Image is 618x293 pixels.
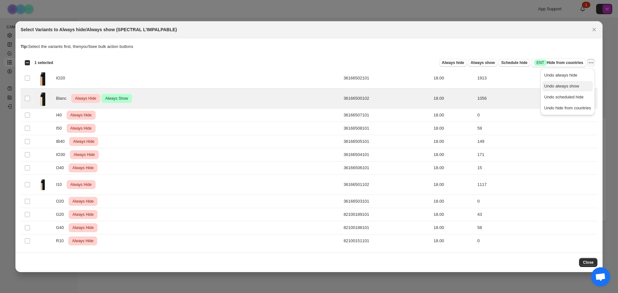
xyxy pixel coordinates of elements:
[587,59,595,67] button: More actions
[579,258,597,267] button: Close
[432,234,475,247] td: 18.00
[544,105,591,110] span: Undo hide from countries
[475,208,597,221] td: 43
[432,88,475,108] td: 18.00
[432,195,475,208] td: 18.00
[34,60,53,65] span: 1 selected
[56,112,65,118] span: I40
[475,108,597,122] td: 0
[544,73,577,78] span: Undo always hide
[590,25,599,34] button: Close
[475,68,597,88] td: 1913
[21,43,597,50] p: Select the variants first, then you'll see bulk action buttons
[342,174,432,195] td: 36166501102
[56,198,67,205] span: O20
[468,59,497,67] button: Always show
[342,234,432,247] td: 82100151101
[56,181,65,188] span: I10
[342,161,432,174] td: 36166506101
[342,148,432,161] td: 36166504101
[475,195,597,208] td: 0
[56,224,67,231] span: G40
[542,70,593,80] button: Undo always hide
[544,84,579,88] span: Undo always show
[74,95,98,102] span: Always Hide
[542,92,593,102] button: Undo scheduled hide
[69,111,93,119] span: Always Hide
[471,60,495,65] span: Always show
[432,221,475,234] td: 18.00
[342,195,432,208] td: 36166503101
[475,174,597,195] td: 1117
[104,95,129,102] span: Always Show
[56,125,65,132] span: I50
[499,59,530,67] button: Schedule hide
[69,181,93,188] span: Always Hide
[475,135,597,148] td: 149
[56,165,67,171] span: O40
[439,59,467,67] button: Always hide
[56,211,67,218] span: G20
[342,122,432,135] td: 36166508101
[537,60,544,65] span: ENT
[35,70,51,86] img: impalpable_i020_serge_lutens.png
[72,138,96,145] span: Always Hide
[342,88,432,108] td: 36166500102
[475,88,597,108] td: 1056
[71,237,95,245] span: Always Hide
[432,161,475,174] td: 18.00
[69,124,93,132] span: Always Hide
[56,75,69,81] span: IO20
[475,221,597,234] td: 58
[342,135,432,148] td: 36166505101
[475,234,597,247] td: 0
[21,26,177,33] h2: Select Variants to Always hide/Always show (SPECTRAL L’IMPALPABLE)
[56,151,69,158] span: IO30
[71,224,95,232] span: Always Hide
[432,108,475,122] td: 18.00
[56,138,68,145] span: IB40
[542,81,593,91] button: Undo always show
[72,151,96,159] span: Always Hide
[56,95,70,102] span: Blanc
[71,164,95,172] span: Always Hide
[501,60,527,65] span: Schedule hide
[21,44,28,49] strong: Tip:
[544,95,584,99] span: Undo scheduled hide
[432,135,475,148] td: 18.00
[342,221,432,234] td: 82100188101
[475,161,597,174] td: 15
[56,238,67,244] span: R10
[71,197,95,205] span: Always Hide
[342,208,432,221] td: 82100189101
[475,122,597,135] td: 59
[432,208,475,221] td: 18.00
[432,122,475,135] td: 18.00
[591,267,610,287] div: Ouvrir le chat
[35,177,51,193] img: Spectral2019-SpectralfluidfoundationI1030mlcase_RGBWeb_2000px_300dpi.webp
[542,103,593,113] button: Undo hide from countries
[432,68,475,88] td: 18.00
[442,60,464,65] span: Always hide
[342,108,432,122] td: 36166507101
[35,90,51,106] img: impalpable_00b_serge_lutens_1.webp
[531,58,586,67] button: SuccessENTHide from countries
[583,260,594,265] span: Close
[71,211,95,218] span: Always Hide
[534,60,583,66] span: Hide from countries
[432,174,475,195] td: 18.00
[432,148,475,161] td: 18.00
[342,68,432,88] td: 36166502101
[475,148,597,161] td: 171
